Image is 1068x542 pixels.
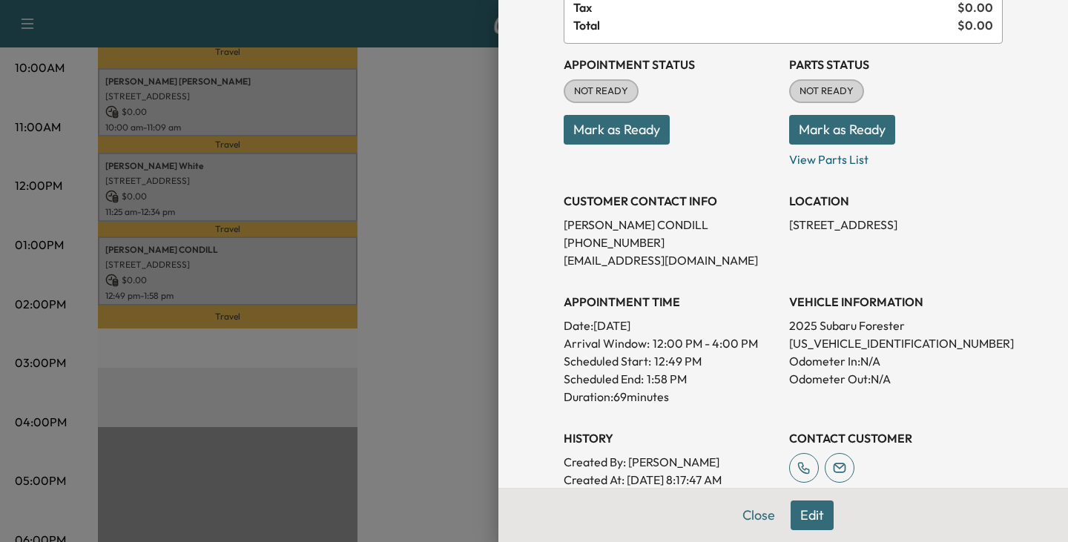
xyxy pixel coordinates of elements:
[564,192,777,210] h3: CUSTOMER CONTACT INFO
[564,471,777,489] p: Created At : [DATE] 8:17:47 AM
[789,293,1003,311] h3: VEHICLE INFORMATION
[564,429,777,447] h3: History
[654,352,702,370] p: 12:49 PM
[564,317,777,334] p: Date: [DATE]
[789,317,1003,334] p: 2025 Subaru Forester
[789,56,1003,73] h3: Parts Status
[789,145,1003,168] p: View Parts List
[789,429,1003,447] h3: CONTACT CUSTOMER
[791,84,863,99] span: NOT READY
[789,352,1003,370] p: Odometer In: N/A
[564,293,777,311] h3: APPOINTMENT TIME
[733,500,785,530] button: Close
[564,370,644,388] p: Scheduled End:
[789,334,1003,352] p: [US_VEHICLE_IDENTIFICATION_NUMBER]
[564,334,777,352] p: Arrival Window:
[647,370,687,388] p: 1:58 PM
[791,500,834,530] button: Edit
[564,115,670,145] button: Mark as Ready
[957,16,993,34] span: $ 0.00
[789,370,1003,388] p: Odometer Out: N/A
[564,352,651,370] p: Scheduled Start:
[789,192,1003,210] h3: LOCATION
[789,115,895,145] button: Mark as Ready
[564,56,777,73] h3: Appointment Status
[573,16,957,34] span: Total
[653,334,758,352] span: 12:00 PM - 4:00 PM
[564,234,777,251] p: [PHONE_NUMBER]
[564,388,777,406] p: Duration: 69 minutes
[564,216,777,234] p: [PERSON_NAME] CONDILL
[564,251,777,269] p: [EMAIL_ADDRESS][DOMAIN_NAME]
[565,84,637,99] span: NOT READY
[789,216,1003,234] p: [STREET_ADDRESS]
[564,453,777,471] p: Created By : [PERSON_NAME]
